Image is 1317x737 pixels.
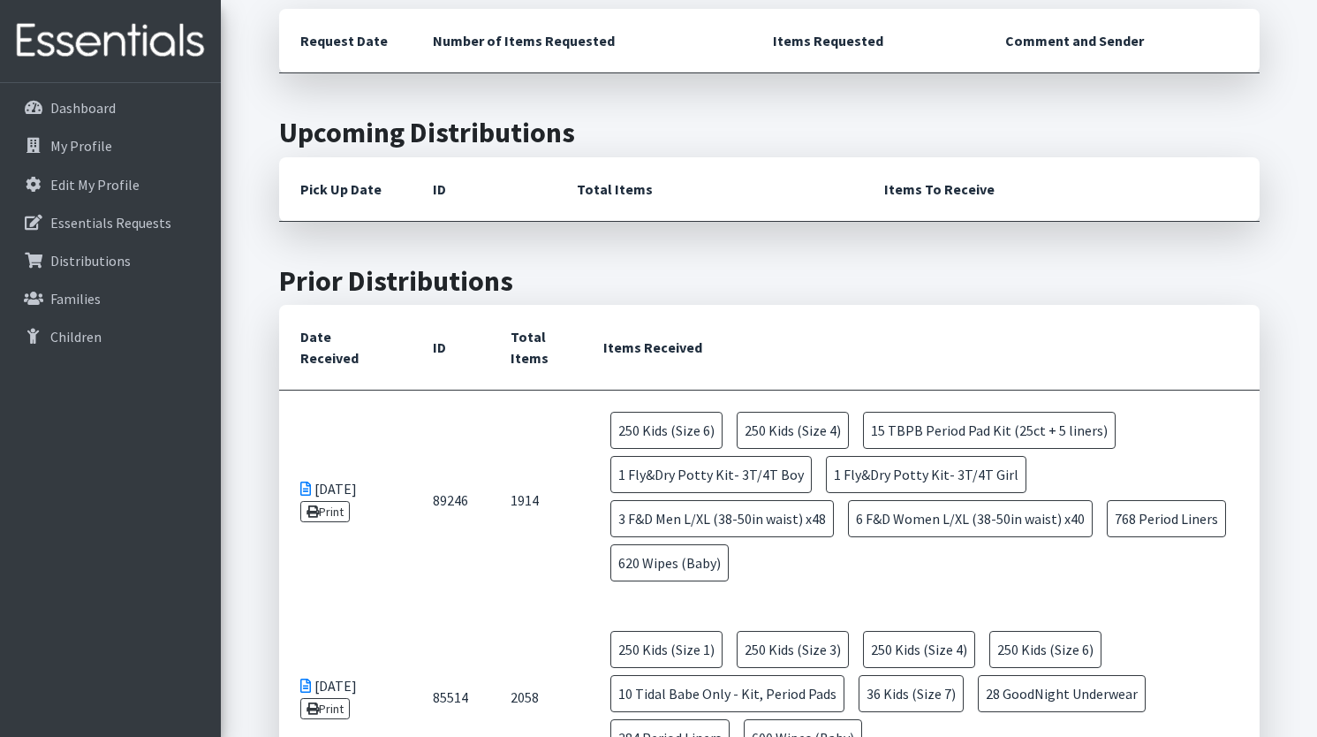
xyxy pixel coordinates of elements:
td: 1914 [489,391,582,611]
p: Families [50,290,101,308]
a: Distributions [7,243,214,278]
p: Essentials Requests [50,214,171,232]
th: Number of Items Requested [412,9,753,73]
span: 1 Fly&Dry Potty Kit- 3T/4T Boy [610,456,812,493]
th: Request Date [279,9,412,73]
a: Children [7,319,214,354]
span: 250 Kids (Size 3) [737,631,849,668]
th: Date Received [279,305,412,391]
a: Essentials Requests [7,205,214,240]
th: Pick Up Date [279,157,412,222]
p: Edit My Profile [50,176,140,194]
th: Comment and Sender [984,9,1259,73]
p: Children [50,328,102,346]
span: 250 Kids (Size 4) [737,412,849,449]
span: 250 Kids (Size 1) [610,631,723,668]
td: [DATE] [279,391,412,611]
span: 10 Tidal Babe Only - Kit, Period Pads [610,675,844,712]
th: ID [412,305,489,391]
p: Distributions [50,252,131,270]
span: 250 Kids (Size 6) [610,412,723,449]
h2: Upcoming Distributions [279,116,1260,149]
a: Print [300,501,351,522]
th: Items To Receive [863,157,1260,222]
th: Items Requested [752,9,984,73]
a: Dashboard [7,90,214,125]
span: 36 Kids (Size 7) [859,675,964,712]
th: Total Items [489,305,582,391]
span: 250 Kids (Size 4) [863,631,975,668]
a: Print [300,698,351,719]
span: 250 Kids (Size 6) [989,631,1101,668]
p: Dashboard [50,99,116,117]
th: Items Received [582,305,1260,391]
span: 1 Fly&Dry Potty Kit- 3T/4T Girl [826,456,1026,493]
span: 28 GoodNight Underwear [978,675,1146,712]
span: 768 Period Liners [1107,500,1226,537]
a: Families [7,281,214,316]
a: My Profile [7,128,214,163]
a: Edit My Profile [7,167,214,202]
span: 15 TBPB Period Pad Kit (25ct + 5 liners) [863,412,1116,449]
span: 3 F&D Men L/XL (38-50in waist) x48 [610,500,834,537]
h2: Prior Distributions [279,264,1260,298]
p: My Profile [50,137,112,155]
td: 89246 [412,391,489,611]
span: 6 F&D Women L/XL (38-50in waist) x40 [848,500,1093,537]
th: ID [412,157,556,222]
img: HumanEssentials [7,11,214,71]
th: Total Items [556,157,863,222]
span: 620 Wipes (Baby) [610,544,729,581]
